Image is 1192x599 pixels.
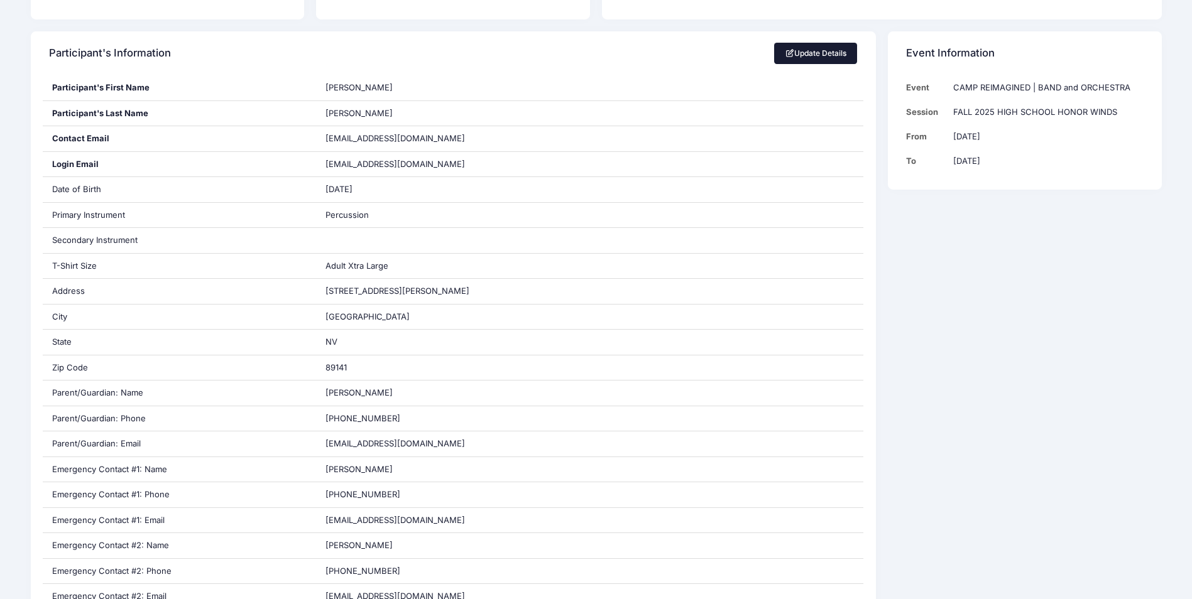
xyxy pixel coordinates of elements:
[947,75,1143,100] td: CAMP REIMAGINED | BAND and ORCHESTRA
[325,438,465,448] span: [EMAIL_ADDRESS][DOMAIN_NAME]
[325,566,400,576] span: [PHONE_NUMBER]
[43,559,316,584] div: Emergency Contact #2: Phone
[325,540,393,550] span: [PERSON_NAME]
[43,152,316,177] div: Login Email
[43,203,316,228] div: Primary Instrument
[325,413,400,423] span: [PHONE_NUMBER]
[325,387,393,397] span: [PERSON_NAME]
[43,75,316,100] div: Participant's First Name
[43,126,316,151] div: Contact Email
[43,482,316,507] div: Emergency Contact #1: Phone
[325,515,465,525] span: [EMAIL_ADDRESS][DOMAIN_NAME]
[906,36,995,72] h4: Event Information
[325,184,353,194] span: [DATE]
[43,279,316,304] div: Address
[947,149,1143,173] td: [DATE]
[43,330,316,355] div: State
[43,457,316,482] div: Emergency Contact #1: Name
[43,431,316,456] div: Parent/Guardian: Email
[774,43,858,64] a: Update Details
[325,311,410,321] span: [GEOGRAPHIC_DATA]
[43,305,316,330] div: City
[43,508,316,533] div: Emergency Contact #1: Email
[906,75,947,100] td: Event
[43,101,316,126] div: Participant's Last Name
[325,464,393,474] span: [PERSON_NAME]
[325,108,393,118] span: [PERSON_NAME]
[325,362,347,372] span: 89141
[43,533,316,558] div: Emergency Contact #2: Name
[947,124,1143,149] td: [DATE]
[325,133,465,143] span: [EMAIL_ADDRESS][DOMAIN_NAME]
[906,149,947,173] td: To
[906,100,947,124] td: Session
[43,380,316,406] div: Parent/Guardian: Name
[49,36,171,72] h4: Participant's Information
[43,177,316,202] div: Date of Birth
[325,82,393,92] span: [PERSON_NAME]
[325,158,483,171] span: [EMAIL_ADDRESS][DOMAIN_NAME]
[325,489,400,499] span: [PHONE_NUMBER]
[947,100,1143,124] td: FALL 2025 HIGH SCHOOL HONOR WINDS
[325,210,369,220] span: Percussion
[325,337,337,347] span: NV
[325,261,388,271] span: Adult Xtra Large
[906,124,947,149] td: From
[43,228,316,253] div: Secondary Instrument
[325,286,469,296] span: [STREET_ADDRESS][PERSON_NAME]
[43,355,316,380] div: Zip Code
[43,406,316,431] div: Parent/Guardian: Phone
[43,254,316,279] div: T-Shirt Size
